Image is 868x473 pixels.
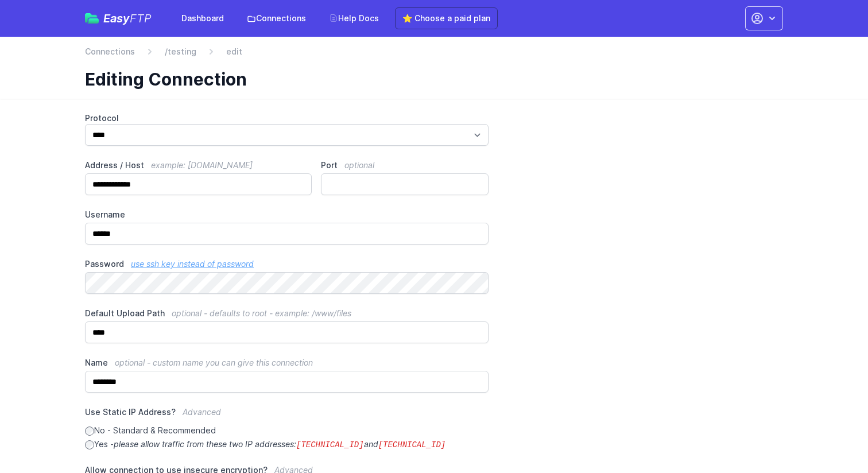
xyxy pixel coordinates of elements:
a: ⭐ Choose a paid plan [395,7,498,29]
input: Yes -please allow traffic from these two IP addresses:[TECHNICAL_ID]and[TECHNICAL_ID] [85,440,94,449]
a: Connections [240,8,313,29]
label: Yes - [85,439,489,451]
label: Address / Host [85,160,312,171]
a: use ssh key instead of password [131,259,254,269]
code: [TECHNICAL_ID] [378,440,446,449]
nav: Breadcrumb [85,46,783,64]
i: please allow traffic from these two IP addresses: and [114,439,445,449]
a: Connections [85,46,135,57]
img: easyftp_logo.png [85,13,99,24]
label: Port [321,160,489,171]
span: FTP [130,11,152,25]
label: Use Static IP Address? [85,406,489,425]
label: Username [85,209,489,220]
span: edit [226,46,242,57]
a: Help Docs [322,8,386,29]
span: Advanced [183,407,221,417]
a: Dashboard [175,8,231,29]
a: EasyFTP [85,13,152,24]
h1: Editing Connection [85,69,774,90]
span: example: [DOMAIN_NAME] [151,160,253,170]
input: No - Standard & Recommended [85,427,94,436]
span: optional - defaults to root - example: /www/files [172,308,351,318]
span: optional [344,160,374,170]
code: [TECHNICAL_ID] [296,440,364,449]
span: Easy [103,13,152,24]
span: optional - custom name you can give this connection [115,358,313,367]
label: Protocol [85,113,489,124]
label: No - Standard & Recommended [85,425,489,436]
label: Password [85,258,489,270]
label: Name [85,357,489,369]
label: Default Upload Path [85,308,489,319]
a: /testing [165,46,196,57]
